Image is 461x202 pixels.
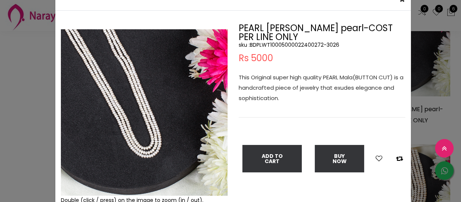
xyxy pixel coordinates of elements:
[239,54,273,63] span: Rs 5000
[394,154,405,163] button: Add to compare
[373,154,385,163] button: Add to wishlist
[239,42,405,48] h5: sku : BDPLWT10005000022400272-3026
[239,24,405,42] h2: PEARL [PERSON_NAME] pearl-COST PER LINE ONLY
[239,72,405,103] p: This Original super high quality PEARL Mala(BUTTON CUT) is a handcrafted piece of jewelry that ex...
[242,145,302,172] button: Add To Cart
[61,29,228,196] img: Example
[315,145,364,172] button: Buy Now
